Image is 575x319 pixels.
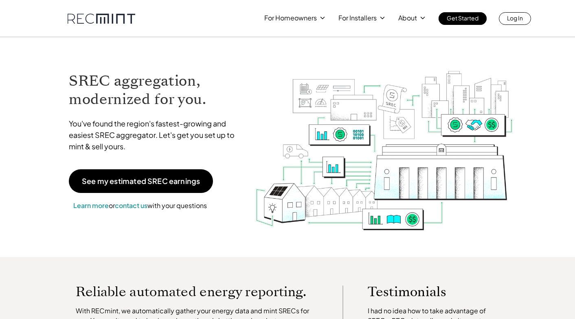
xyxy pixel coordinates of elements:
p: or with your questions [69,200,211,211]
p: Testimonials [368,286,489,298]
p: About [398,12,417,24]
a: Learn more [73,201,109,210]
p: Get Started [447,12,478,24]
p: For Installers [338,12,377,24]
a: Log In [499,12,531,25]
p: For Homeowners [264,12,317,24]
p: Log In [507,12,523,24]
p: Reliable automated energy reporting. [76,286,318,298]
p: See my estimated SREC earnings [82,177,200,185]
a: See my estimated SREC earnings [69,169,213,193]
h1: SREC aggregation, modernized for you. [69,72,242,109]
p: You've found the region's fastest-growing and easiest SREC aggregator. Let's get you set up to mi... [69,118,242,152]
img: RECmint value cycle [255,49,514,233]
a: Get Started [439,12,487,25]
a: contact us [115,201,147,210]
